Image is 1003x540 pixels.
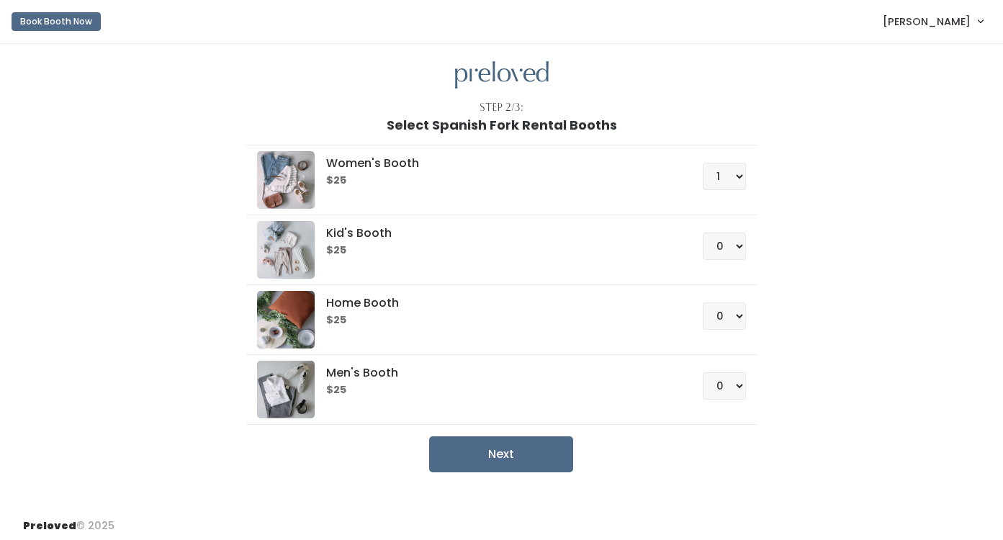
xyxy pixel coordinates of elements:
a: [PERSON_NAME] [868,6,997,37]
h5: Home Booth [326,297,668,310]
h6: $25 [326,384,668,396]
h1: Select Spanish Fork Rental Booths [387,118,617,132]
button: Next [429,436,573,472]
h5: Men's Booth [326,366,668,379]
span: Preloved [23,518,76,533]
a: Book Booth Now [12,6,101,37]
h5: Kid's Booth [326,227,668,240]
button: Book Booth Now [12,12,101,31]
h6: $25 [326,315,668,326]
h6: $25 [326,175,668,186]
img: preloved logo [455,61,549,89]
img: preloved logo [257,291,315,348]
img: preloved logo [257,151,315,209]
div: Step 2/3: [480,100,523,115]
span: [PERSON_NAME] [883,14,971,30]
h5: Women's Booth [326,157,668,170]
img: preloved logo [257,221,315,279]
img: preloved logo [257,361,315,418]
div: © 2025 [23,507,114,534]
h6: $25 [326,245,668,256]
